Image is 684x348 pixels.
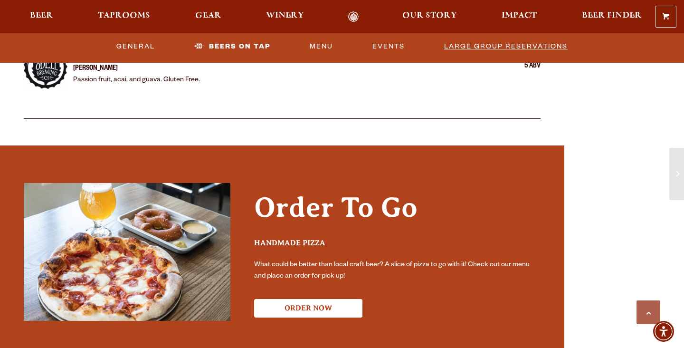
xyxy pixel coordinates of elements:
span: Gear [195,12,221,19]
a: Beer [24,11,59,22]
button: Order Now [254,299,362,318]
span: Taprooms [98,12,150,19]
a: General [113,36,159,58]
p: What could be better than local craft beer? A slice of pizza to go with it! Check out our menu an... [254,260,541,282]
a: Beer Finder [576,11,648,22]
div: Accessibility Menu [653,321,674,342]
h3: Handmade Pizza [254,238,541,256]
img: Internal Promo Images [24,183,230,321]
a: Events [369,36,408,58]
a: Menu [306,36,337,58]
div: 5 ABV [493,60,541,73]
a: Winery [260,11,310,22]
span: Beer Finder [582,12,642,19]
img: Item Thumbnail [24,45,67,89]
span: Our Story [402,12,457,19]
a: Gear [189,11,228,22]
a: Scroll to top [636,300,660,324]
p: Passion fruit, acai, and guava. Gluten Free. [73,75,200,86]
a: Impact [495,11,543,22]
a: Taprooms [92,11,156,22]
a: Our Story [396,11,463,22]
span: Impact [502,12,537,19]
a: Large Group Reservations [440,36,571,58]
a: Beers On Tap [190,36,274,58]
span: Winery [266,12,304,19]
a: Odell Home [336,11,371,22]
h2: Order To Go [254,192,541,233]
p: [PERSON_NAME] [73,63,200,75]
span: Beer [30,12,53,19]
